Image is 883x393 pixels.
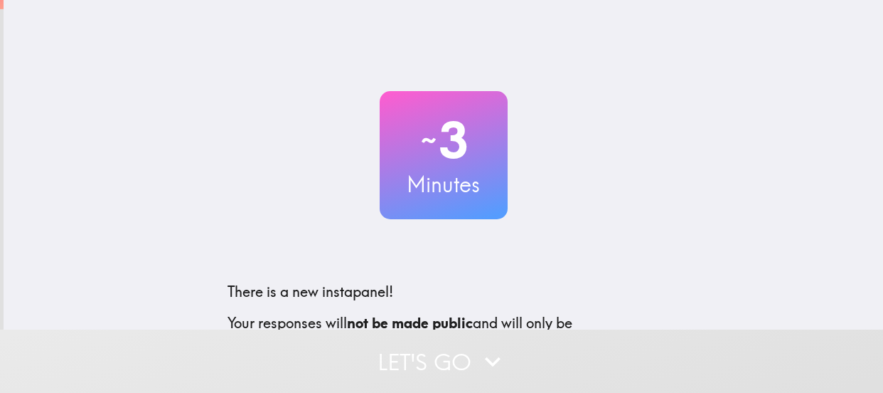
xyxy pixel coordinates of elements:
span: ~ [419,119,439,162]
h2: 3 [380,111,508,169]
p: Your responses will and will only be confidentially shared with our clients. We'll need your emai... [228,313,660,373]
h3: Minutes [380,169,508,199]
span: There is a new instapanel! [228,283,393,300]
b: not be made public [347,314,473,332]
